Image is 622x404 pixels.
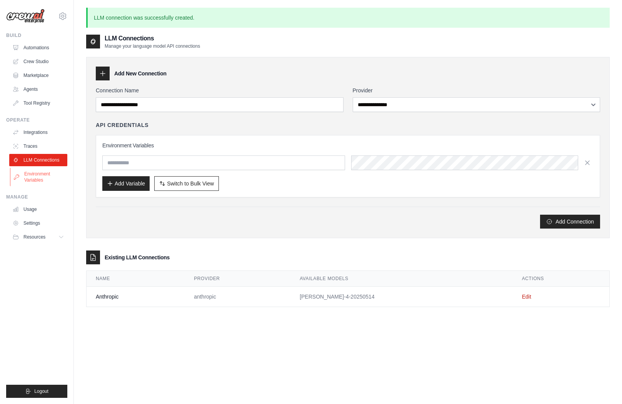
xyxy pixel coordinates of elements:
[23,234,45,240] span: Resources
[154,176,219,191] button: Switch to Bulk View
[6,32,67,38] div: Build
[9,217,67,229] a: Settings
[185,271,290,287] th: Provider
[290,287,513,307] td: [PERSON_NAME]-4-20250514
[540,215,600,229] button: Add Connection
[9,126,67,139] a: Integrations
[6,194,67,200] div: Manage
[114,70,167,77] h3: Add New Connection
[10,168,68,186] a: Environment Variables
[167,180,214,187] span: Switch to Bulk View
[290,271,513,287] th: Available Models
[353,87,600,94] label: Provider
[9,42,67,54] a: Automations
[9,140,67,152] a: Traces
[9,203,67,215] a: Usage
[9,83,67,95] a: Agents
[105,43,200,49] p: Manage your language model API connections
[9,55,67,68] a: Crew Studio
[9,97,67,109] a: Tool Registry
[86,8,610,28] p: LLM connection was successfully created.
[6,117,67,123] div: Operate
[9,154,67,166] a: LLM Connections
[34,388,48,394] span: Logout
[9,69,67,82] a: Marketplace
[87,271,185,287] th: Name
[6,9,45,23] img: Logo
[102,142,594,149] h3: Environment Variables
[102,176,150,191] button: Add Variable
[9,231,67,243] button: Resources
[105,34,200,43] h2: LLM Connections
[513,271,609,287] th: Actions
[6,385,67,398] button: Logout
[96,121,148,129] h4: API Credentials
[185,287,290,307] td: anthropic
[105,254,170,261] h3: Existing LLM Connections
[87,287,185,307] td: Anthropic
[522,294,531,300] a: Edit
[96,87,344,94] label: Connection Name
